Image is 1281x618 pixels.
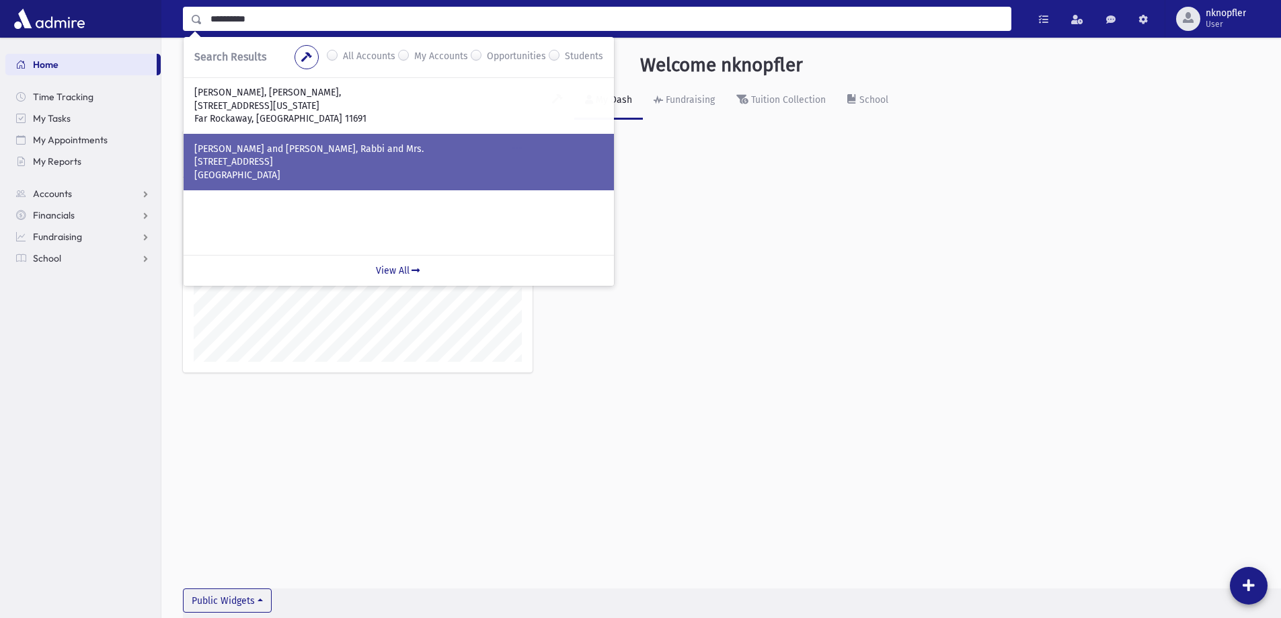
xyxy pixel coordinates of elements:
[748,94,826,106] div: Tuition Collection
[194,169,603,182] p: [GEOGRAPHIC_DATA]
[5,247,161,269] a: School
[33,252,61,264] span: School
[184,255,614,286] a: View All
[33,188,72,200] span: Accounts
[837,82,899,120] a: School
[33,134,108,146] span: My Appointments
[11,5,88,32] img: AdmirePro
[33,209,75,221] span: Financials
[194,100,603,113] p: [STREET_ADDRESS][US_STATE]
[5,204,161,226] a: Financials
[857,94,888,106] div: School
[726,82,837,120] a: Tuition Collection
[194,50,266,63] span: Search Results
[565,49,603,65] label: Students
[5,226,161,247] a: Fundraising
[1206,8,1246,19] span: nknopfler
[5,86,161,108] a: Time Tracking
[194,155,603,169] p: [STREET_ADDRESS]
[194,86,603,100] p: [PERSON_NAME], [PERSON_NAME],
[1206,19,1246,30] span: User
[202,7,1011,31] input: Search
[33,59,59,71] span: Home
[33,231,82,243] span: Fundraising
[5,108,161,129] a: My Tasks
[194,112,603,126] p: Far Rockaway, [GEOGRAPHIC_DATA] 11691
[33,112,71,124] span: My Tasks
[33,155,81,167] span: My Reports
[5,183,161,204] a: Accounts
[5,151,161,172] a: My Reports
[643,82,726,120] a: Fundraising
[194,143,603,156] p: [PERSON_NAME] and [PERSON_NAME], Rabbi and Mrs.
[663,94,715,106] div: Fundraising
[33,91,93,103] span: Time Tracking
[183,588,272,613] button: Public Widgets
[343,49,395,65] label: All Accounts
[5,129,161,151] a: My Appointments
[487,49,546,65] label: Opportunities
[5,54,157,75] a: Home
[640,54,803,77] h3: Welcome nknopfler
[414,49,468,65] label: My Accounts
